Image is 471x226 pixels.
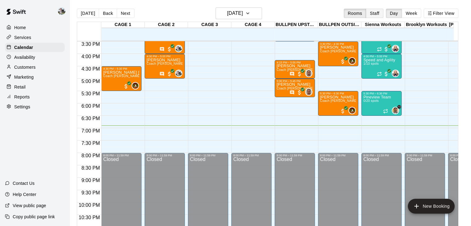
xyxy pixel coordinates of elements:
[386,9,402,18] button: Day
[383,109,388,114] span: Recurring event
[176,70,182,76] img: Matt Hill
[363,99,378,102] span: 0/20 spots filled
[394,107,399,114] span: Clint Cottam & 1 other
[5,82,65,92] a: Retail
[216,7,262,19] button: [DATE]
[277,87,333,90] span: Coach [PERSON_NAME] One on One
[290,90,294,95] svg: Has notes
[14,54,35,60] p: Availability
[5,33,65,42] div: Services
[177,70,182,77] span: Matt Hill
[351,107,356,114] span: Cody Hansen
[80,103,102,109] span: 6:00 PM
[5,92,65,102] a: Reports
[349,107,355,114] img: Cody Hansen
[377,72,382,76] span: Recurring event
[190,154,226,157] div: 8:00 PM – 11:59 PM
[80,79,102,84] span: 5:00 PM
[402,9,421,18] button: Week
[146,55,183,58] div: 4:00 PM – 5:00 PM
[320,42,356,46] div: 3:30 PM – 4:30 PM
[318,91,358,116] div: 5:30 PM – 6:30 PM: Coach Hansen Pitching One on One
[132,82,139,89] div: Cody Hansen
[99,9,117,18] button: Back
[132,83,138,89] img: Cody Hansen
[277,68,333,72] span: Coach [PERSON_NAME] One on One
[363,92,400,95] div: 5:30 PM – 6:30 PM
[14,44,33,50] p: Calendar
[348,107,356,114] div: Cody Hansen
[305,70,312,77] div: Michael Gargano
[383,46,389,52] span: All customers have paid
[392,107,399,114] img: Clint Cottam
[233,154,270,157] div: 8:00 PM – 11:59 PM
[77,9,99,18] button: [DATE]
[5,23,65,32] a: Home
[361,29,402,54] div: 3:00 PM – 4:00 PM: Speed and Agility
[277,80,313,83] div: 5:00 PM – 5:45 PM
[159,72,164,76] svg: Has notes
[5,72,65,82] a: Marketing
[351,57,356,65] span: Cody Hansen
[306,70,312,76] img: Michael Gargano
[275,79,315,97] div: 5:00 PM – 5:45 PM: Coach Michael Gargano One on One
[13,191,36,198] p: Help Center
[14,34,31,41] p: Services
[14,74,34,80] p: Marketing
[363,154,400,157] div: 8:00 PM – 11:59 PM
[320,50,389,53] span: Coach [PERSON_NAME] Pitching One on One
[363,62,378,65] span: 1/10 spots filled
[80,153,102,158] span: 8:00 PM
[5,53,65,62] div: Availability
[80,54,102,59] span: 4:00 PM
[318,22,361,28] div: BULLPEN OUTSIDE
[407,154,443,157] div: 8:00 PM – 11:59 PM
[277,61,313,64] div: 4:15 PM – 5:00 PM
[344,9,366,18] button: Rooms
[275,22,318,28] div: BULLPEN UPSTAIRS
[103,154,140,157] div: 8:00 PM – 11:59 PM
[348,57,356,65] div: Cody Hansen
[166,71,172,77] span: All customers have paid
[5,102,65,111] a: Settings
[5,43,65,52] div: Calendar
[14,104,30,110] p: Settings
[80,190,102,195] span: 9:30 PM
[77,202,101,208] span: 10:00 PM
[117,9,134,18] button: Next
[176,46,182,52] img: Matt Hill
[14,84,26,90] p: Retail
[408,199,455,214] button: add
[175,70,182,77] div: Matt Hill
[307,88,312,96] span: Michael Gargano
[366,9,383,18] button: Staff
[363,55,400,58] div: 4:00 PM – 5:00 PM
[80,128,102,133] span: 7:00 PM
[383,71,389,77] span: All customers have paid
[275,60,315,79] div: 4:15 PM – 5:00 PM: Coach Michael Gargano One on One
[145,54,185,79] div: 4:00 PM – 5:00 PM: Coach Matt Hill One on One
[80,165,102,171] span: 8:30 PM
[80,41,102,47] span: 3:30 PM
[318,41,358,66] div: 3:30 PM – 4:30 PM: Coach Hansen Pitching One on One
[397,105,401,109] span: +1
[424,9,458,18] button: Filter View
[405,22,448,28] div: Brooklyn Workouts
[392,45,399,52] div: Sienna Gargano
[340,108,346,114] span: All customers have paid
[146,62,203,65] span: Coach [PERSON_NAME] One on One
[349,58,355,64] img: Cody Hansen
[14,94,30,100] p: Reports
[146,154,183,157] div: 8:00 PM – 11:59 PM
[392,107,399,114] div: Clint Cottam
[103,74,170,78] span: Coach [PERSON_NAME] Hitting One on One
[307,70,312,77] span: Michael Gargano
[277,154,313,157] div: 8:00 PM – 11:59 PM
[394,45,399,52] span: Sienna Gargano
[377,47,382,52] span: Recurring event
[159,47,164,52] svg: Has notes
